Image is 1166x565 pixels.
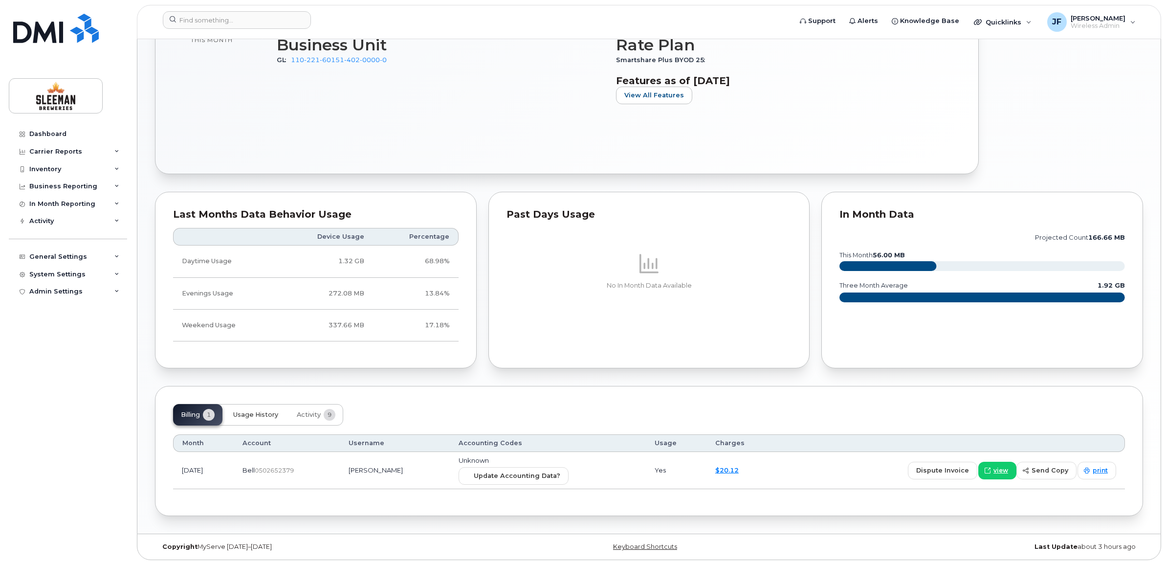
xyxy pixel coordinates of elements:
[173,278,278,310] td: Evenings Usage
[1093,466,1108,475] span: print
[373,310,459,341] td: 17.18%
[459,467,569,485] button: Update Accounting Data?
[173,310,278,341] td: Weekend Usage
[173,452,234,489] td: [DATE]
[277,56,291,64] span: GL
[173,210,459,220] div: Last Months Data Behavior Usage
[173,434,234,452] th: Month
[706,434,778,452] th: Charges
[506,281,792,290] p: No In Month Data Available
[839,210,1125,220] div: In Month Data
[373,278,459,310] td: 13.84%
[842,11,885,31] a: Alerts
[278,246,373,277] td: 1.32 GB
[978,462,1016,479] a: view
[1040,12,1143,32] div: John Fonseca
[986,18,1021,26] span: Quicklinks
[616,87,692,104] button: View All Features
[646,434,706,452] th: Usage
[340,452,450,489] td: [PERSON_NAME]
[297,411,321,419] span: Activity
[373,246,459,277] td: 68.98%
[814,543,1143,551] div: about 3 hours ago
[1088,234,1125,241] tspan: 166.66 MB
[885,11,966,31] a: Knowledge Base
[715,466,739,474] a: $20.12
[616,36,944,54] h3: Rate Plan
[278,278,373,310] td: 272.08 MB
[616,56,710,64] span: Smartshare Plus BYOD 25
[916,466,969,475] span: dispute invoice
[839,282,908,289] text: three month average
[1034,543,1078,550] strong: Last Update
[162,543,198,550] strong: Copyright
[808,16,836,26] span: Support
[1052,16,1061,28] span: JF
[233,411,278,419] span: Usage History
[242,466,255,474] span: Bell
[646,452,706,489] td: Yes
[900,16,959,26] span: Knowledge Base
[616,75,944,87] h3: Features as of [DATE]
[1032,466,1068,475] span: send copy
[967,12,1038,32] div: Quicklinks
[373,228,459,246] th: Percentage
[459,456,489,464] span: Unknown
[1078,462,1116,479] a: print
[993,466,1008,475] span: view
[255,467,294,474] span: 0502652379
[173,278,459,310] tr: Weekdays from 6:00pm to 8:00am
[278,310,373,341] td: 337.66 MB
[793,11,842,31] a: Support
[173,246,278,277] td: Daytime Usage
[839,251,905,259] text: this month
[1098,282,1125,289] text: 1.92 GB
[450,434,645,452] th: Accounting Codes
[277,36,604,54] h3: Business Unit
[173,310,459,341] tr: Friday from 6:00pm to Monday 8:00am
[234,434,339,452] th: Account
[1071,22,1125,30] span: Wireless Admin
[163,11,311,29] input: Find something...
[613,543,677,550] a: Keyboard Shortcuts
[155,543,484,551] div: MyServe [DATE]–[DATE]
[1016,462,1077,479] button: send copy
[908,462,977,479] button: dispute invoice
[506,210,792,220] div: Past Days Usage
[324,409,335,421] span: 9
[624,90,684,100] span: View All Features
[278,228,373,246] th: Device Usage
[1071,14,1125,22] span: [PERSON_NAME]
[291,56,387,64] a: 110-221-60151-402-0000-0
[873,251,905,259] tspan: 56.00 MB
[858,16,878,26] span: Alerts
[474,471,560,480] span: Update Accounting Data?
[340,434,450,452] th: Username
[1035,234,1125,241] text: projected count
